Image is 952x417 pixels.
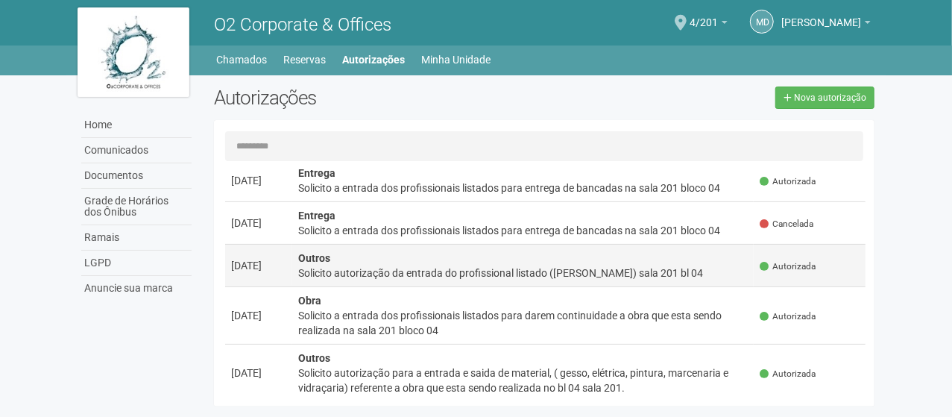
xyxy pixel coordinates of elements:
span: Autorizada [760,368,816,380]
a: Reservas [284,49,327,70]
a: Autorizações [343,49,406,70]
strong: Outros [298,352,330,364]
div: [DATE] [231,216,286,231]
div: Solicito autorização da entrada do profissional listado ([PERSON_NAME]) sala 201 bl 04 [298,266,748,280]
div: [DATE] [231,173,286,188]
a: 4/201 [690,19,728,31]
a: Minha Unidade [422,49,491,70]
div: [DATE] [231,366,286,380]
div: Solicito a entrada dos profissionais listados para entrega de bancadas na sala 201 bloco 04 [298,181,748,195]
div: [DATE] [231,258,286,273]
strong: Obra [298,295,321,307]
a: Anuncie sua marca [81,276,192,301]
a: [PERSON_NAME] [781,19,871,31]
strong: Outros [298,252,330,264]
strong: Entrega [298,167,335,179]
span: Nova autorização [794,93,866,103]
span: 4/201 [690,2,718,28]
div: Solicito autorização para a entrada e saida de material, ( gesso, elétrica, pintura, marcenaria e... [298,366,748,395]
span: O2 Corporate & Offices [214,14,391,35]
span: Autorizada [760,310,816,323]
a: Documentos [81,163,192,189]
a: Grade de Horários dos Ônibus [81,189,192,225]
a: Chamados [217,49,268,70]
a: Ramais [81,225,192,251]
a: Nova autorização [775,87,874,109]
a: LGPD [81,251,192,276]
a: Md [750,10,774,34]
div: Solicito a entrada dos profissionais listados para darem continuidade a obra que esta sendo reali... [298,308,748,338]
span: Autorizada [760,260,816,273]
span: Autorizada [760,175,816,188]
strong: Entrega [298,210,335,222]
a: Home [81,113,192,138]
div: Solicito a entrada dos profissionais listados para entrega de bancadas na sala 201 bloco 04 [298,223,748,238]
div: [DATE] [231,308,286,323]
img: logo.jpg [78,7,189,97]
a: Comunicados [81,138,192,163]
span: Marcelo de Andrade Ferreira [781,2,861,28]
h2: Autorizações [214,87,533,109]
span: Cancelada [760,218,813,231]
